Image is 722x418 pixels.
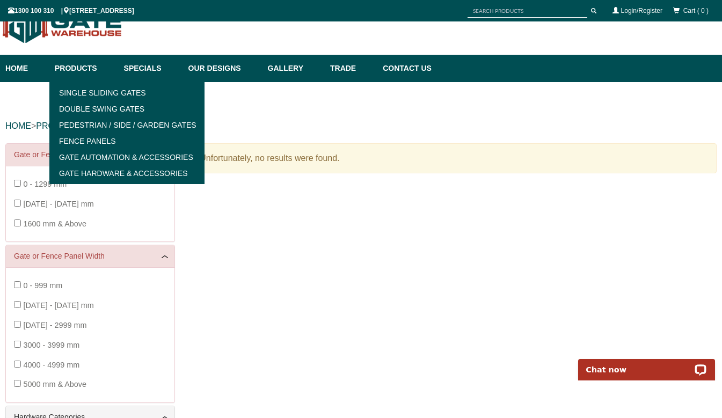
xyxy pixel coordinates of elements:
[53,133,201,149] a: Fence Panels
[23,301,93,310] span: [DATE] - [DATE] mm
[5,55,49,82] a: Home
[53,117,201,133] a: Pedestrian / Side / Garden Gates
[571,347,722,380] iframe: LiveChat chat widget
[621,7,662,14] a: Login/Register
[183,55,262,82] a: Our Designs
[53,101,201,117] a: Double Swing Gates
[683,7,709,14] span: Cart ( 0 )
[14,251,166,262] a: Gate or Fence Panel Width
[23,341,79,349] span: 3000 - 3999 mm
[191,143,717,173] div: Unfortunately, no results were found.
[377,55,432,82] a: Contact Us
[325,55,377,82] a: Trade
[14,149,166,160] a: Gate or Fence Panel Height
[119,55,183,82] a: Specials
[468,4,587,18] input: SEARCH PRODUCTS
[23,281,62,290] span: 0 - 999 mm
[23,219,86,228] span: 1600 mm & Above
[5,109,717,143] div: > >
[5,121,31,130] a: HOME
[23,321,86,329] span: [DATE] - 2999 mm
[53,165,201,181] a: Gate Hardware & Accessories
[8,7,134,14] span: 1300 100 310 | [STREET_ADDRESS]
[53,149,201,165] a: Gate Automation & Accessories
[23,380,86,388] span: 5000 mm & Above
[23,180,67,188] span: 0 - 1299 mm
[23,200,93,208] span: [DATE] - [DATE] mm
[23,361,79,369] span: 4000 - 4999 mm
[53,85,201,101] a: Single Sliding Gates
[49,55,119,82] a: Products
[36,121,84,130] a: PRODUCTS
[262,55,325,82] a: Gallery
